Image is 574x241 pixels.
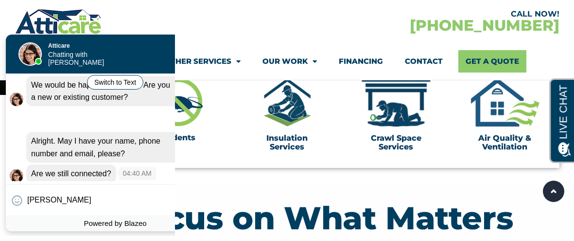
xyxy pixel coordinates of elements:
div: Move [48,8,126,32]
img: Live Agent [10,135,23,148]
nav: Menu [22,50,552,73]
div: Type your response and press Return or Send [6,150,225,181]
a: Air Quality & Ventilation [478,133,531,151]
span: We would be happy to help you. Are you a new or existing customer? [31,47,170,67]
a: Insulation Services [266,133,308,151]
h2: We Focus on What Matters [20,202,555,234]
div: Alright. May I have your name, phone number and email, please? [26,98,180,128]
a: Contact [405,50,443,73]
div: Powered by Blazeo [6,181,225,197]
img: Live Agent [18,8,42,32]
a: Get A Quote [458,50,526,73]
div: CALL NOW! [287,10,559,18]
a: Our Work [262,50,317,73]
a: Other Services [164,50,241,73]
button: Switch to Text [87,41,143,56]
div: Atticare [44,34,180,73]
a: Financing [339,50,383,73]
span: Select Emoticon [12,161,22,172]
span: 04:40 am [119,133,156,146]
input: Type your message... [27,156,205,175]
img: Live Agent [10,58,23,72]
span: Opens a chat window [24,8,78,20]
a: Crawl Space Services [371,133,421,151]
p: Chatting with [PERSON_NAME] [48,17,126,32]
h1: Atticare [48,8,126,15]
a: Rodents [161,133,195,142]
div: Are we still connected? [26,130,116,148]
